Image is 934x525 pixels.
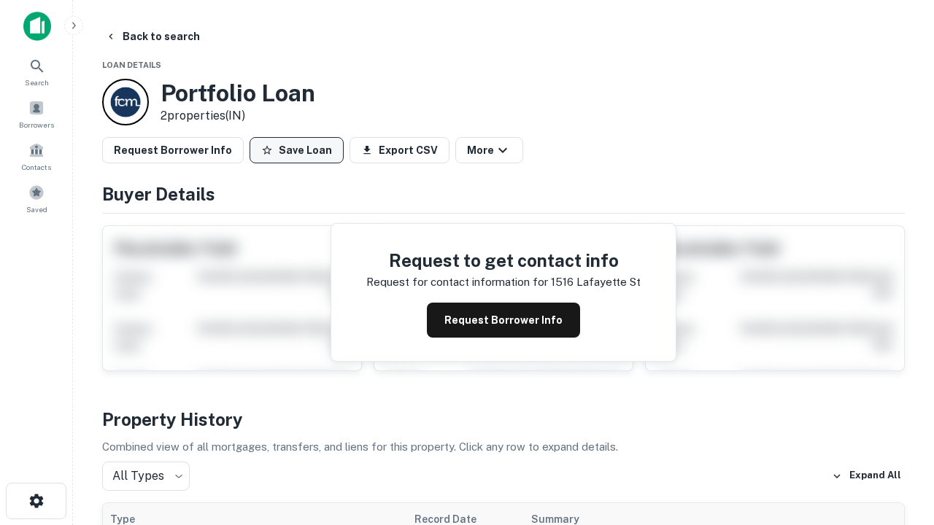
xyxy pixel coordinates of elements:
iframe: Chat Widget [861,362,934,432]
button: Expand All [828,465,905,487]
p: Combined view of all mortgages, transfers, and liens for this property. Click any row to expand d... [102,438,905,456]
p: 1516 lafayette st [551,273,641,291]
button: More [455,137,523,163]
button: Back to search [99,23,206,50]
p: Request for contact information for [366,273,548,291]
span: Saved [26,203,47,215]
span: Borrowers [19,119,54,131]
a: Search [4,52,69,91]
h3: Portfolio Loan [161,79,315,107]
a: Contacts [4,136,69,176]
button: Export CSV [350,137,449,163]
div: All Types [102,462,190,491]
p: 2 properties (IN) [161,107,315,125]
button: Request Borrower Info [427,303,580,338]
h4: Buyer Details [102,181,905,207]
a: Saved [4,179,69,218]
button: Save Loan [250,137,344,163]
span: Search [25,77,49,88]
span: Loan Details [102,61,161,69]
h4: Request to get contact info [366,247,641,273]
img: capitalize-icon.png [23,12,51,41]
button: Request Borrower Info [102,137,244,163]
h4: Property History [102,406,905,432]
span: Contacts [22,161,51,173]
a: Borrowers [4,94,69,133]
